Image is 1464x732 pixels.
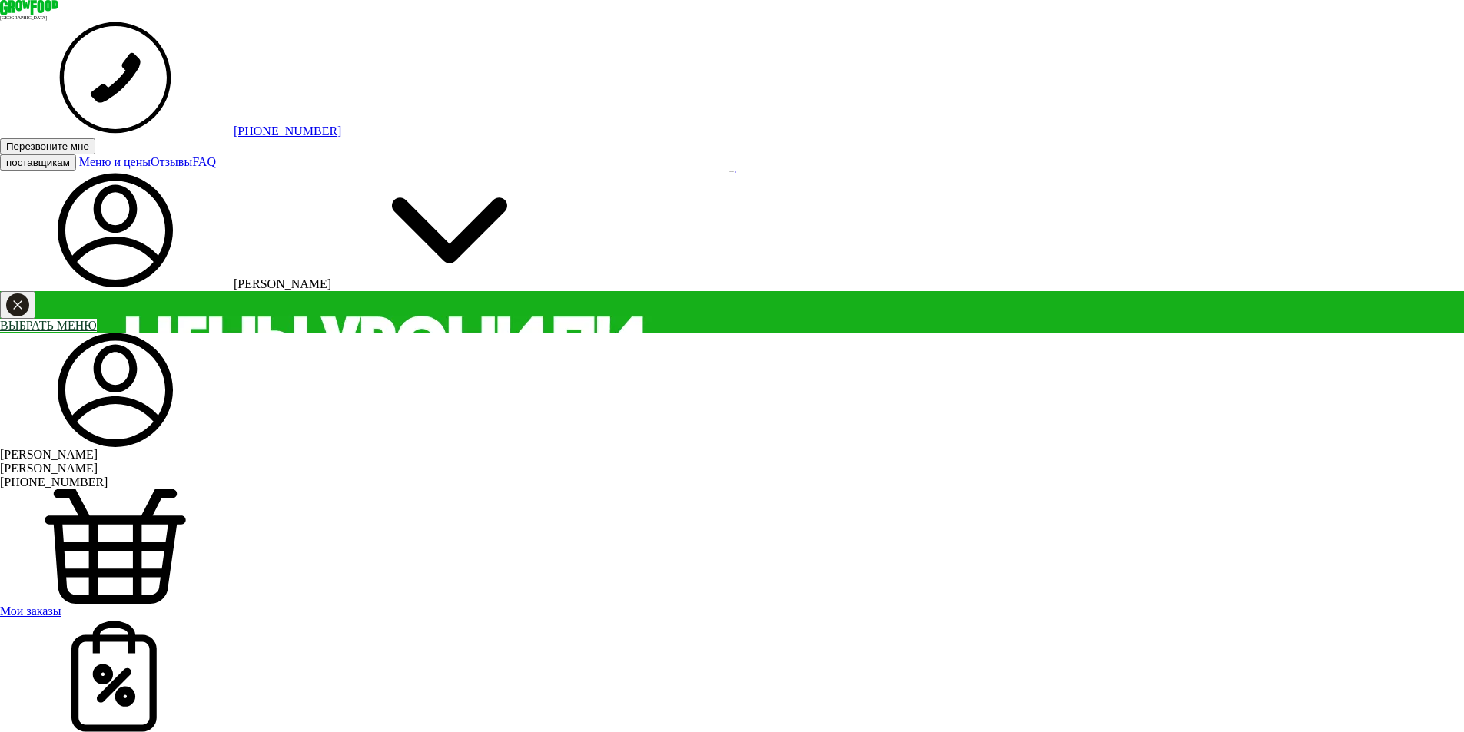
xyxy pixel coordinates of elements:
a: Меню и цены [79,155,151,168]
div: 1000 [729,171,733,173]
a: [PHONE_NUMBER] [234,124,341,137]
span: [PERSON_NAME] [234,277,331,290]
img: bonus_b.cdccf46.png [735,171,737,173]
a: FAQ [192,155,216,168]
a: Отзывы [151,155,192,168]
